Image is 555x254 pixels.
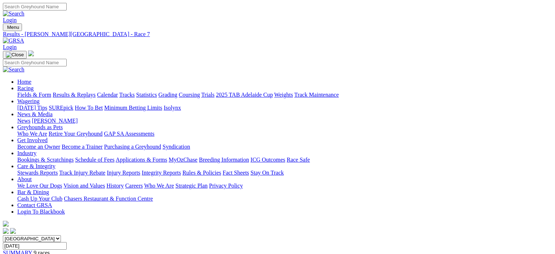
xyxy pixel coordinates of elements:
a: 2025 TAB Adelaide Cup [216,92,273,98]
button: Toggle navigation [3,51,27,59]
a: SUREpick [49,105,73,111]
img: facebook.svg [3,228,9,234]
a: News & Media [17,111,53,117]
input: Select date [3,242,67,250]
input: Search [3,3,67,10]
a: Industry [17,150,36,156]
img: logo-grsa-white.png [28,51,34,56]
a: Privacy Policy [209,183,243,189]
a: Bar & Dining [17,189,49,195]
a: Integrity Reports [142,170,181,176]
a: Purchasing a Greyhound [104,144,161,150]
input: Search [3,59,67,66]
a: Fields & Form [17,92,51,98]
a: Stay On Track [250,170,284,176]
img: GRSA [3,38,24,44]
a: Become an Owner [17,144,60,150]
img: twitter.svg [10,228,16,234]
a: MyOzChase [169,157,197,163]
a: Minimum Betting Limits [104,105,162,111]
a: Trials [201,92,214,98]
a: Care & Integrity [17,163,55,169]
a: Racing [17,85,34,91]
a: Wagering [17,98,40,104]
a: Login [3,17,17,23]
a: Vision and Values [63,183,105,189]
a: Schedule of Fees [75,157,114,163]
a: Tracks [119,92,135,98]
a: Get Involved [17,137,48,143]
a: Rules & Policies [182,170,221,176]
a: Contact GRSA [17,202,52,208]
a: Login To Blackbook [17,209,65,215]
a: Calendar [97,92,118,98]
a: Results - [PERSON_NAME][GEOGRAPHIC_DATA] - Race 7 [3,31,547,38]
div: Greyhounds as Pets [17,131,547,137]
div: Wagering [17,105,547,111]
a: Coursing [179,92,200,98]
img: logo-grsa-white.png [3,221,9,227]
a: History [106,183,124,189]
a: Fact Sheets [223,170,249,176]
a: Syndication [163,144,190,150]
a: Race Safe [287,157,310,163]
a: Track Maintenance [294,92,339,98]
a: Applications & Forms [116,157,167,163]
a: Grading [159,92,177,98]
a: [PERSON_NAME] [32,118,77,124]
a: Login [3,44,17,50]
a: Become a Trainer [62,144,103,150]
a: Stewards Reports [17,170,58,176]
a: News [17,118,30,124]
div: News & Media [17,118,547,124]
a: Results & Replays [53,92,96,98]
div: About [17,183,547,189]
button: Toggle navigation [3,23,22,31]
a: Injury Reports [107,170,140,176]
a: Weights [274,92,293,98]
a: Careers [125,183,143,189]
a: Track Injury Rebate [59,170,105,176]
a: Chasers Restaurant & Function Centre [64,196,153,202]
a: Strategic Plan [176,183,208,189]
img: Close [6,52,24,58]
div: Get Involved [17,144,547,150]
a: Greyhounds as Pets [17,124,63,130]
a: GAP SA Assessments [104,131,155,137]
a: We Love Our Dogs [17,183,62,189]
a: Who We Are [144,183,174,189]
a: Home [17,79,31,85]
div: Industry [17,157,547,163]
a: Breeding Information [199,157,249,163]
a: Who We Are [17,131,47,137]
a: Retire Your Greyhound [49,131,103,137]
img: Search [3,66,25,73]
a: Cash Up Your Club [17,196,62,202]
a: About [17,176,32,182]
a: ICG Outcomes [250,157,285,163]
a: [DATE] Tips [17,105,47,111]
div: Care & Integrity [17,170,547,176]
div: Bar & Dining [17,196,547,202]
a: Bookings & Scratchings [17,157,74,163]
a: Isolynx [164,105,181,111]
div: Racing [17,92,547,98]
a: Statistics [136,92,157,98]
span: Menu [7,25,19,30]
img: Search [3,10,25,17]
a: How To Bet [75,105,103,111]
